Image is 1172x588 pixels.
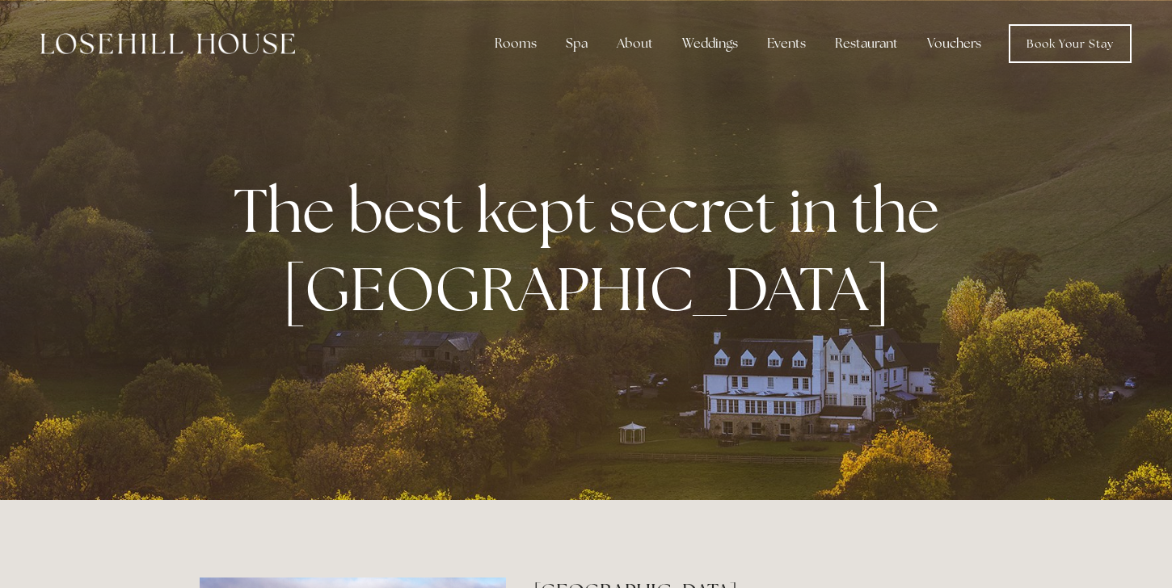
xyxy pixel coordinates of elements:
[822,27,911,60] div: Restaurant
[553,27,601,60] div: Spa
[669,27,751,60] div: Weddings
[1009,24,1132,63] a: Book Your Stay
[40,33,295,54] img: Losehill House
[604,27,666,60] div: About
[234,170,952,329] strong: The best kept secret in the [GEOGRAPHIC_DATA]
[914,27,994,60] a: Vouchers
[482,27,550,60] div: Rooms
[754,27,819,60] div: Events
